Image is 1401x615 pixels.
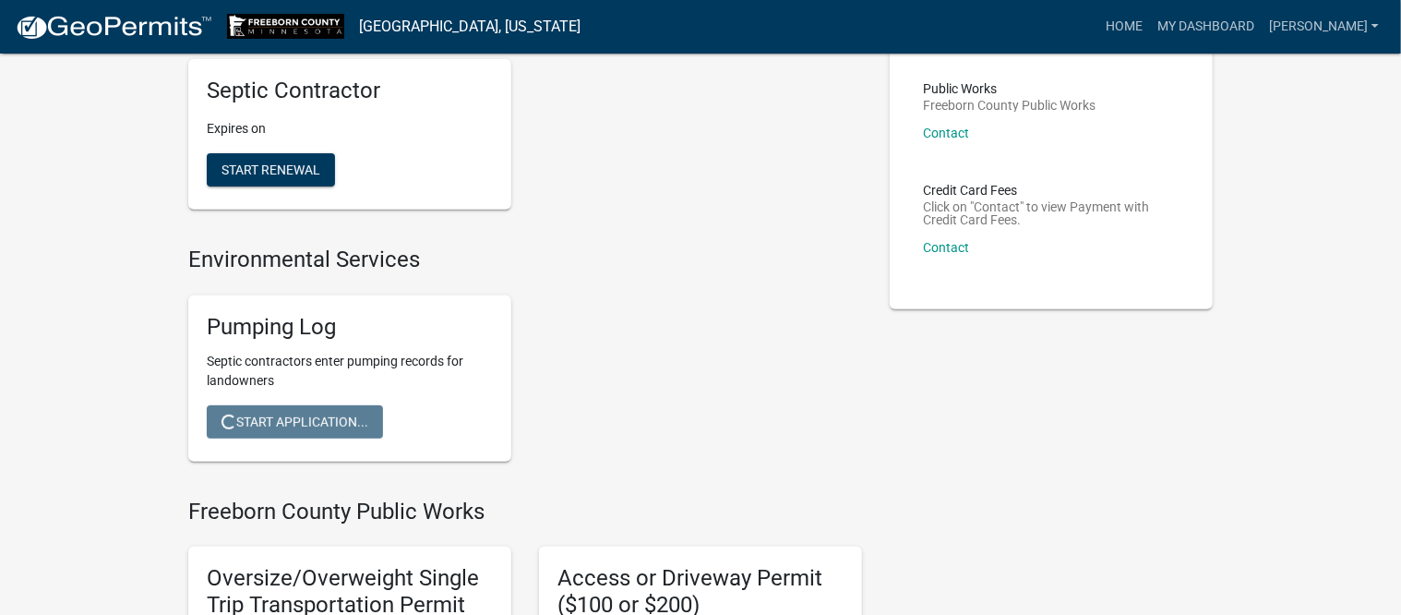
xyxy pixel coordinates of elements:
wm-registration-list-section: My Contractor Registration Renewals [188,11,862,225]
p: Credit Card Fees [923,184,1179,197]
p: Septic contractors enter pumping records for landowners [207,352,493,391]
h4: Freeborn County Public Works [188,499,862,525]
a: [GEOGRAPHIC_DATA], [US_STATE] [359,11,581,42]
p: Click on "Contact" to view Payment with Credit Card Fees. [923,200,1179,226]
img: Freeborn County, Minnesota [227,14,344,39]
span: Start Application... [222,414,368,428]
p: Public Works [923,82,1096,95]
a: Home [1098,9,1150,44]
h5: Septic Contractor [207,78,493,104]
p: Expires on [207,119,493,139]
a: Contact [923,126,969,140]
a: My Dashboard [1150,9,1262,44]
a: [PERSON_NAME] [1262,9,1386,44]
span: Start Renewal [222,163,320,177]
h4: Environmental Services [188,247,862,273]
a: Contact [923,240,969,255]
h5: Pumping Log [207,314,493,341]
button: Start Application... [207,405,383,439]
p: Freeborn County Public Works [923,99,1096,112]
button: Start Renewal [207,153,335,187]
